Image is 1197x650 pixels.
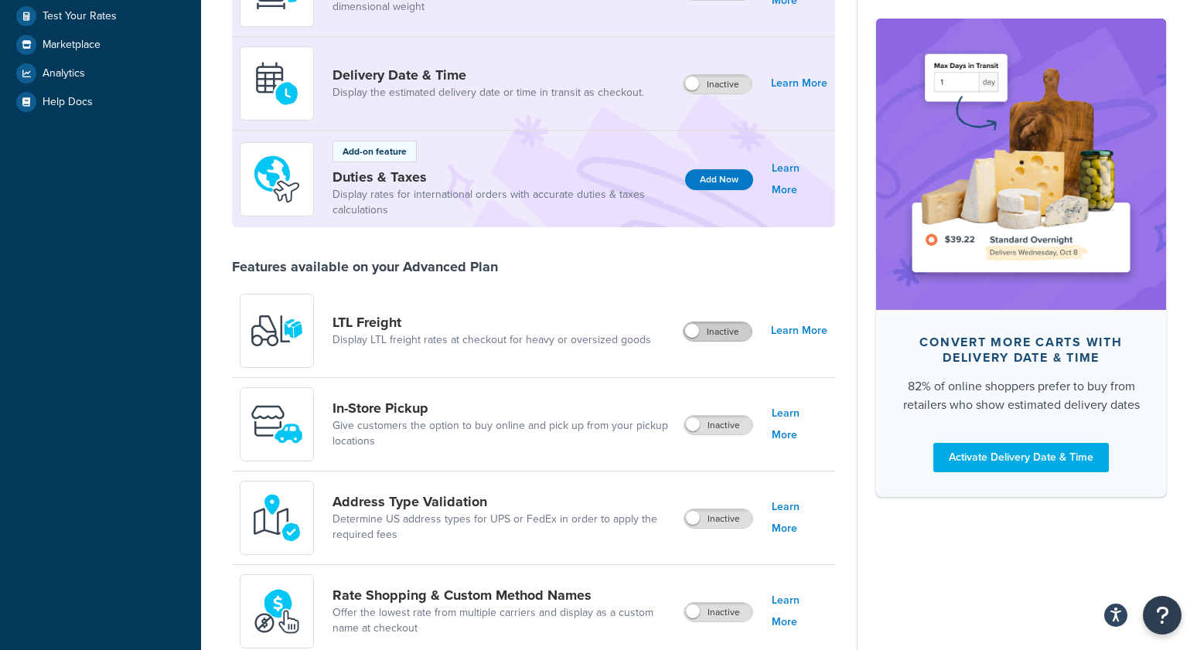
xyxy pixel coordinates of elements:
span: Help Docs [43,96,93,109]
span: Analytics [43,67,85,80]
a: Learn More [772,158,827,201]
p: Add-on feature [343,145,407,158]
a: Rate Shopping & Custom Method Names [332,587,671,604]
a: Display rates for international orders with accurate duties & taxes calculations [332,187,673,218]
div: Convert more carts with delivery date & time [901,334,1141,365]
a: In-Store Pickup [332,400,671,417]
button: Open Resource Center [1143,596,1182,635]
a: Activate Delivery Date & Time [933,442,1109,471]
a: Help Docs [12,88,189,116]
img: feature-image-ddt-36eae7f7280da8017bfb280eaccd9c446f90b1fe08728e4019434db127062ab4.png [899,42,1143,286]
label: Inactive [684,75,752,94]
a: LTL Freight [332,314,651,331]
a: Learn More [772,590,827,633]
a: Learn More [771,73,827,94]
label: Inactive [684,509,752,528]
img: icon-duo-feat-landed-cost-7136b061.png [250,152,304,206]
a: Learn More [771,320,827,342]
img: icon-duo-feat-rate-shopping-ecdd8bed.png [250,584,304,638]
a: Marketplace [12,31,189,59]
a: Learn More [772,403,827,446]
a: Offer the lowest rate from multiple carriers and display as a custom name at checkout [332,605,671,636]
a: Duties & Taxes [332,168,673,185]
a: Display the estimated delivery date or time in transit as checkout. [332,85,644,100]
label: Inactive [684,416,752,434]
button: Add Now [685,169,753,190]
img: wfgcfpwTIucLEAAAAASUVORK5CYII= [250,397,304,451]
img: kIG8fy0lQAAAABJRU5ErkJggg== [250,491,304,545]
a: Display LTL freight rates at checkout for heavy or oversized goods [332,332,651,348]
a: Learn More [772,496,827,539]
a: Address Type Validation [332,493,671,510]
label: Inactive [684,322,752,341]
img: gfkeb5ejjkALwAAAABJRU5ErkJggg== [250,56,304,111]
span: Test Your Rates [43,10,117,23]
a: Delivery Date & Time [332,66,644,83]
a: Determine US address types for UPS or FedEx in order to apply the required fees [332,512,671,543]
span: Marketplace [43,39,101,52]
label: Inactive [684,603,752,621]
div: 82% of online shoppers prefer to buy from retailers who show estimated delivery dates [901,376,1141,413]
a: Analytics [12,60,189,87]
a: Test Your Rates [12,2,189,30]
a: Give customers the option to buy online and pick up from your pickup locations [332,418,671,449]
img: y79ZsPf0fXUFUhFXDzUgf+ktZg5F2+ohG75+v3d2s1D9TjoU8PiyCIluIjV41seZevKCRuEjTPPOKHJsQcmKCXGdfprl3L4q7... [250,304,304,358]
div: Features available on your Advanced Plan [232,258,498,275]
